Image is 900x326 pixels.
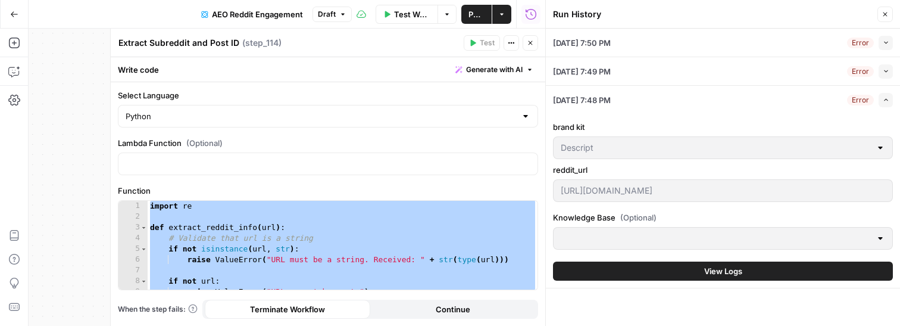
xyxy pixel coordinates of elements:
a: When the step fails: [118,304,198,315]
span: ( step_114 ) [242,37,282,49]
label: Lambda Function [118,137,538,149]
span: (Optional) [186,137,223,149]
span: Test [480,38,495,48]
button: AEO Reddit Engagement [194,5,310,24]
div: 8 [118,276,148,287]
span: Publish [468,8,485,20]
div: 4 [118,233,148,244]
span: [DATE] 7:49 PM [553,66,611,77]
span: Generate with AI [466,64,523,75]
input: Python [126,110,516,122]
span: Toggle code folding, rows 5 through 6 [140,244,147,254]
div: Error [847,38,874,48]
span: Draft [318,9,336,20]
span: AEO Reddit Engagement [212,8,303,20]
span: [DATE] 7:48 PM [553,94,611,106]
button: Generate with AI [451,62,538,77]
label: reddit_url [553,164,893,176]
input: Descript [561,142,871,154]
button: Publish [461,5,492,24]
button: Draft [312,7,352,22]
span: Toggle code folding, rows 8 through 9 [140,276,147,287]
span: Continue [436,303,470,315]
button: Continue [370,300,536,319]
span: (Optional) [620,212,657,223]
div: 6 [118,254,148,265]
div: 9 [118,287,148,297]
button: Test [464,35,500,51]
span: Toggle code folding, rows 3 through 37 [140,222,147,233]
button: Test Workflow [376,5,437,24]
label: Function [118,185,538,197]
div: 3 [118,222,148,233]
button: View Logs [553,262,893,281]
div: 1 [118,201,148,212]
div: 2 [118,212,148,222]
label: Select Language [118,89,538,101]
span: Test Workflow [394,8,430,20]
div: Write code [111,57,545,82]
label: Knowledge Base [553,212,893,223]
div: 7 [118,265,148,276]
span: Terminate Workflow [250,303,325,315]
div: 5 [118,244,148,254]
span: [DATE] 7:50 PM [553,37,611,49]
label: brand kit [553,121,893,133]
span: View Logs [704,265,742,277]
div: Error [847,95,874,105]
div: Error [847,66,874,77]
textarea: Extract Subreddit and Post ID [118,37,239,49]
